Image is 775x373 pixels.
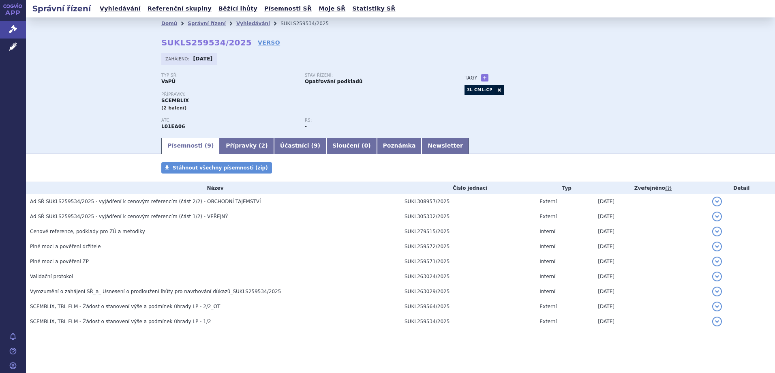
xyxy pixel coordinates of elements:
td: [DATE] [594,224,708,239]
th: Detail [708,182,775,194]
a: Vyhledávání [236,21,270,26]
span: Interní [540,244,555,249]
button: detail [712,257,722,266]
li: SUKLS259534/2025 [280,17,339,30]
td: SUKL259572/2025 [400,239,535,254]
span: 0 [364,142,368,149]
span: Ad SŘ SUKLS259534/2025 - vyjádření k cenovým referencím (část 1/2) - VEŘEJNÝ [30,214,228,219]
td: [DATE] [594,209,708,224]
th: Číslo jednací [400,182,535,194]
span: Vyrozumění o zahájení SŘ_a_ Usnesení o prodloužení lhůty pro navrhování důkazů_SUKLS259534/2025 [30,289,281,294]
span: Interní [540,274,555,279]
p: Stav řízení: [305,73,440,78]
a: Newsletter [422,138,469,154]
th: Typ [535,182,594,194]
p: ATC: [161,118,297,123]
button: detail [712,317,722,326]
span: 9 [207,142,211,149]
span: Interní [540,229,555,234]
td: [DATE] [594,299,708,314]
th: Zveřejněno [594,182,708,194]
button: detail [712,242,722,251]
a: Písemnosti SŘ [262,3,314,14]
a: Přípravky (2) [220,138,274,154]
td: [DATE] [594,254,708,269]
a: VERSO [258,39,280,47]
a: Domů [161,21,177,26]
span: (2 balení) [161,105,187,111]
td: SUKL259571/2025 [400,254,535,269]
td: SUKL263024/2025 [400,269,535,284]
span: Validační protokol [30,274,73,279]
button: detail [712,302,722,311]
span: Externí [540,199,557,204]
span: Externí [540,214,557,219]
td: SUKL279515/2025 [400,224,535,239]
a: Poznámka [377,138,422,154]
span: SCEMBLIX [161,98,189,103]
td: [DATE] [594,314,708,329]
p: Přípravky: [161,92,448,97]
span: Interní [540,259,555,264]
th: Název [26,182,400,194]
a: Běžící lhůty [216,3,260,14]
span: Interní [540,289,555,294]
h3: Tagy [465,73,477,83]
a: Vyhledávání [97,3,143,14]
button: detail [712,272,722,281]
td: SUKL263029/2025 [400,284,535,299]
span: Externí [540,319,557,324]
span: 2 [261,142,265,149]
a: Statistiky SŘ [350,3,398,14]
strong: ASCIMINIB [161,124,185,129]
span: Stáhnout všechny písemnosti (zip) [173,165,268,171]
span: SCEMBLIX, TBL FLM - Žádost o stanovení výše a podmínek úhrady LP - 2/2_OT [30,304,220,309]
td: SUKL308957/2025 [400,194,535,209]
button: detail [712,227,722,236]
span: Ad SŘ SUKLS259534/2025 - vyjádření k cenovým referencím (část 2/2) - OBCHODNÍ TAJEMSTVÍ [30,199,261,204]
a: Účastníci (9) [274,138,326,154]
td: SUKL305332/2025 [400,209,535,224]
button: detail [712,287,722,296]
p: Typ SŘ: [161,73,297,78]
h2: Správní řízení [26,3,97,14]
strong: [DATE] [193,56,213,62]
p: RS: [305,118,440,123]
a: Sloučení (0) [326,138,377,154]
a: 3L CML-CP [465,85,495,95]
button: detail [712,212,722,221]
a: Moje SŘ [316,3,348,14]
strong: VaPÚ [161,79,176,84]
span: Plné moci a pověření držitele [30,244,101,249]
a: Referenční skupiny [145,3,214,14]
abbr: (?) [665,186,672,191]
strong: SUKLS259534/2025 [161,38,252,47]
td: [DATE] [594,239,708,254]
td: [DATE] [594,284,708,299]
strong: Opatřování podkladů [305,79,362,84]
td: [DATE] [594,194,708,209]
span: Externí [540,304,557,309]
span: Cenové reference, podklady pro ZÚ a metodiky [30,229,145,234]
a: Stáhnout všechny písemnosti (zip) [161,162,272,174]
td: SUKL259534/2025 [400,314,535,329]
span: Zahájeno: [165,56,191,62]
button: detail [712,197,722,206]
span: Plné moci a pověření ZP [30,259,89,264]
a: + [481,74,488,81]
td: [DATE] [594,269,708,284]
span: SCEMBLIX, TBL FLM - Žádost o stanovení výše a podmínek úhrady LP - 1/2 [30,319,211,324]
td: SUKL259564/2025 [400,299,535,314]
span: 9 [314,142,318,149]
strong: - [305,124,307,129]
a: Správní řízení [188,21,226,26]
a: Písemnosti (9) [161,138,220,154]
